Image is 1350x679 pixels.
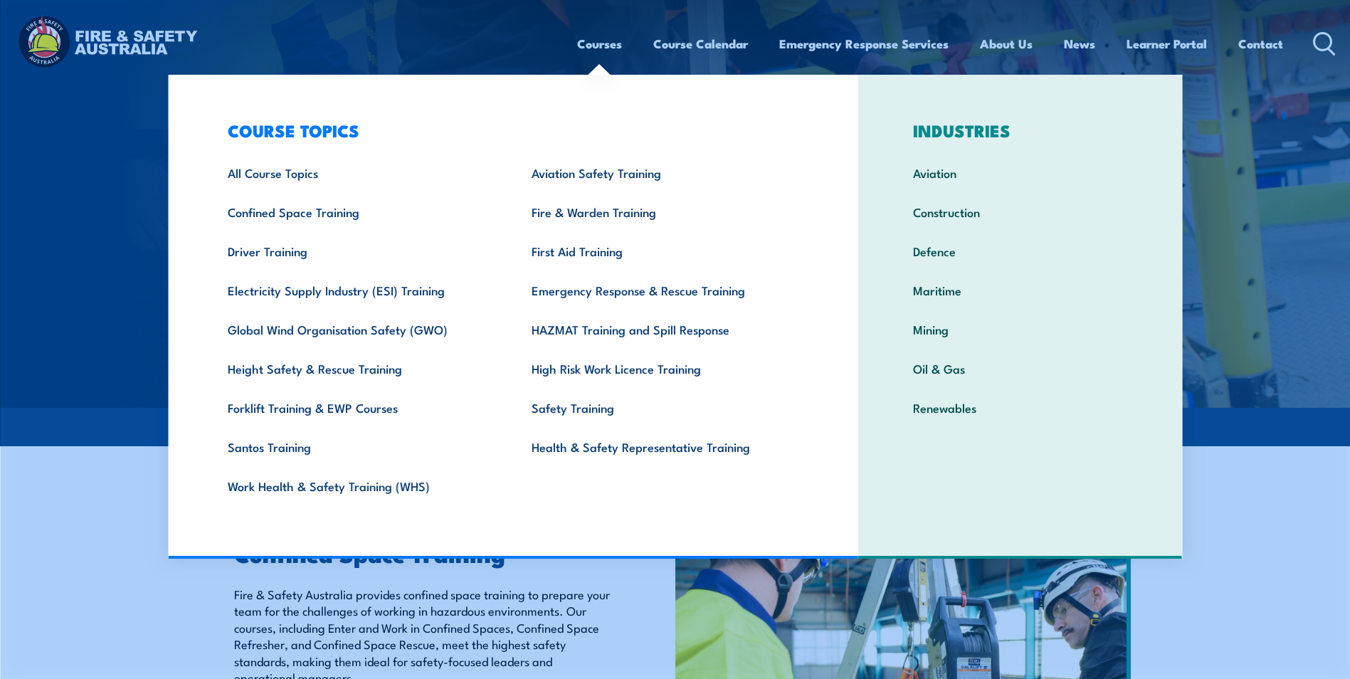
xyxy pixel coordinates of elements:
[206,310,510,349] a: Global Wind Organisation Safety (GWO)
[891,231,1149,270] a: Defence
[510,349,813,388] a: High Risk Work Licence Training
[206,466,510,505] a: Work Health & Safety Training (WHS)
[206,120,813,140] h3: COURSE TOPICS
[891,120,1149,140] h3: INDUSTRIES
[206,349,510,388] a: Height Safety & Rescue Training
[206,153,510,192] a: All Course Topics
[510,270,813,310] a: Emergency Response & Rescue Training
[234,543,610,563] h2: Confined Space Training
[206,192,510,231] a: Confined Space Training
[779,25,949,63] a: Emergency Response Services
[891,349,1149,388] a: Oil & Gas
[891,192,1149,231] a: Construction
[510,310,813,349] a: HAZMAT Training and Spill Response
[206,231,510,270] a: Driver Training
[891,388,1149,427] a: Renewables
[510,231,813,270] a: First Aid Training
[653,25,748,63] a: Course Calendar
[891,310,1149,349] a: Mining
[206,427,510,466] a: Santos Training
[1064,25,1095,63] a: News
[577,25,622,63] a: Courses
[891,270,1149,310] a: Maritime
[206,388,510,427] a: Forklift Training & EWP Courses
[510,427,813,466] a: Health & Safety Representative Training
[206,270,510,310] a: Electricity Supply Industry (ESI) Training
[1127,25,1207,63] a: Learner Portal
[510,153,813,192] a: Aviation Safety Training
[510,192,813,231] a: Fire & Warden Training
[891,153,1149,192] a: Aviation
[980,25,1033,63] a: About Us
[510,388,813,427] a: Safety Training
[1238,25,1283,63] a: Contact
